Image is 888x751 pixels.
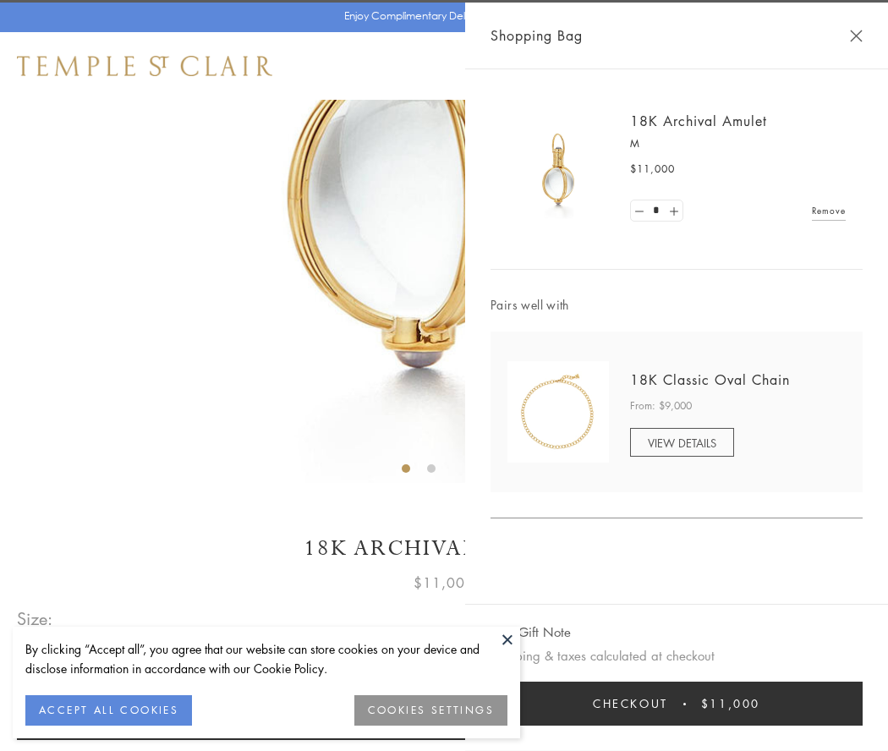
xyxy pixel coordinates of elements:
[630,161,675,178] span: $11,000
[507,361,609,463] img: N88865-OV18
[17,56,272,76] img: Temple St. Clair
[25,695,192,726] button: ACCEPT ALL COOKIES
[631,200,648,222] a: Set quantity to 0
[491,622,571,643] button: Add Gift Note
[665,200,682,222] a: Set quantity to 2
[25,639,507,678] div: By clicking “Accept all”, you agree that our website can store cookies on your device and disclos...
[593,694,668,713] span: Checkout
[850,30,863,42] button: Close Shopping Bag
[630,112,767,130] a: 18K Archival Amulet
[701,694,760,713] span: $11,000
[630,370,790,389] a: 18K Classic Oval Chain
[630,397,692,414] span: From: $9,000
[17,534,871,563] h1: 18K Archival Amulet
[491,682,863,726] button: Checkout $11,000
[354,695,507,726] button: COOKIES SETTINGS
[648,435,716,451] span: VIEW DETAILS
[491,645,863,666] p: Shipping & taxes calculated at checkout
[630,428,734,457] a: VIEW DETAILS
[491,25,583,47] span: Shopping Bag
[630,135,846,152] p: M
[507,118,609,220] img: 18K Archival Amulet
[17,605,54,633] span: Size:
[414,572,474,594] span: $11,000
[812,201,846,220] a: Remove
[344,8,536,25] p: Enjoy Complimentary Delivery & Returns
[491,295,863,315] span: Pairs well with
